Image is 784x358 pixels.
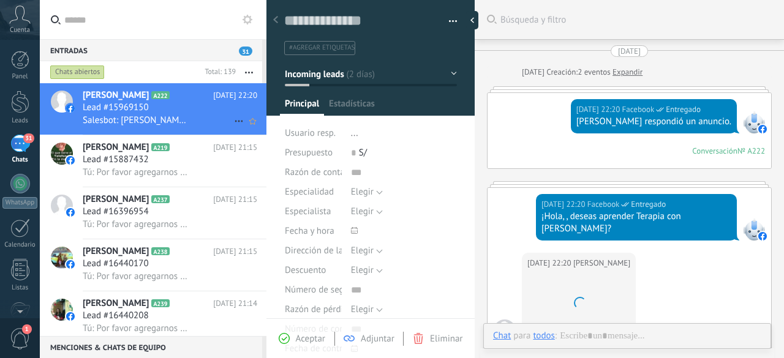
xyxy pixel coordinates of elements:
span: [PERSON_NAME] [83,297,149,310]
span: Tú: Por favor agregarnos al whatsapp [PHONE_NUMBER] para darle una promocion de estudios [83,166,190,178]
span: Facebook [743,111,765,133]
span: A238 [151,247,169,255]
span: Fecha y hora [285,226,334,236]
div: [DATE] 22:20 [541,198,587,211]
div: [DATE] 22:20 [576,103,622,116]
span: Aceptar [296,333,325,345]
a: avataricon[PERSON_NAME]A219[DATE] 21:15Lead #15887432Tú: Por favor agregarnos al whatsapp [PHONE_... [40,135,266,187]
span: Entregado [631,198,666,211]
span: A239 [151,299,169,307]
span: Descuento [285,266,326,275]
a: avataricon[PERSON_NAME]A239[DATE] 21:14Lead #16440208Tú: Por favor agregarnos al whatsapp [PHONE_... [40,291,266,343]
div: Leads [2,117,38,125]
div: Presupuesto [285,143,342,163]
div: Panel [2,73,38,81]
span: Elegir [351,245,374,256]
span: 31 [23,133,34,143]
span: Lead #16440208 [83,310,149,322]
div: Usuario resp. [285,124,342,143]
span: S/ [359,147,367,158]
div: Número de seguro [285,280,342,300]
span: ... [351,127,358,139]
span: Cuenta [10,26,30,34]
span: A222 [151,91,169,99]
img: facebook-sm.svg [758,125,767,133]
button: Elegir [351,202,383,222]
div: Razón de contacto [285,163,342,182]
a: avataricon[PERSON_NAME]A237[DATE] 21:15Lead #16396954Tú: Por favor agregarnos al whatsapp [PHONE_... [40,187,266,239]
span: A219 [151,143,169,151]
span: 31 [239,47,252,56]
img: icon [66,156,75,165]
span: Adjuntar [361,333,394,345]
span: [PERSON_NAME] [83,89,149,102]
span: Razón de pérdida [285,305,353,314]
span: [PERSON_NAME] [83,193,149,206]
img: icon [66,104,75,113]
img: icon [66,260,75,269]
span: Usuario resp. [285,127,336,139]
span: Facebook [743,218,765,241]
div: ¡Hola, , deseas aprender Terapia con [PERSON_NAME]? [541,211,731,235]
span: Lead #16440170 [83,258,149,270]
a: Expandir [612,66,643,78]
span: Número de seguro [285,285,357,294]
span: Enrique Sosa Fernández [494,319,516,341]
div: Conversación [692,146,737,156]
span: Lead #15887432 [83,154,149,166]
img: facebook-sm.svg [758,232,767,241]
div: Ocultar [466,11,478,29]
div: Chats abiertos [50,65,105,80]
span: [DATE] 22:20 [213,89,257,102]
span: Tú: Por favor agregarnos al whatsapp [PHONE_NUMBER] para darle una promocion de estudios [83,270,190,282]
span: Elegir [351,264,374,276]
span: Razón de contacto [285,168,357,177]
div: Listas [2,284,38,292]
div: Entradas [40,39,262,61]
div: [PERSON_NAME] respondió un anuncio. [576,116,731,128]
span: A237 [151,195,169,203]
span: [PERSON_NAME] [83,141,149,154]
div: Especialidad [285,182,342,202]
span: 1 [22,324,32,334]
div: [DATE] [618,45,641,57]
span: [DATE] 21:15 [213,193,257,206]
span: Especialidad [285,187,334,196]
span: [DATE] 21:15 [213,141,257,154]
span: #agregar etiquetas [289,43,355,52]
button: Elegir [351,300,383,319]
button: Elegir [351,241,383,261]
div: Creación: [522,66,643,78]
div: Total: 139 [200,66,236,78]
span: Elegir [351,304,374,315]
span: Especialista [285,207,331,216]
a: avataricon[PERSON_NAME]A238[DATE] 21:15Lead #16440170Tú: Por favor agregarnos al whatsapp [PHONE_... [40,239,266,291]
span: Tú: Por favor agregarnos al whatsapp [PHONE_NUMBER] para darle una promocion de estudios [83,323,190,334]
span: Estadísticas [329,98,375,116]
span: Salesbot: [PERSON_NAME], ¿quieres recibir novedades y promociones de la Escuela Cetim? Déjanos tu... [83,114,190,126]
span: Lead #15969150 [83,102,149,114]
img: icon [66,312,75,321]
a: avataricon[PERSON_NAME]A222[DATE] 22:20Lead #15969150Salesbot: [PERSON_NAME], ¿quieres recibir no... [40,83,266,135]
span: Búsqueda y filtro [500,14,772,26]
span: : [555,330,557,342]
div: Especialista [285,202,342,222]
div: [DATE] 22:20 [527,257,573,269]
span: Tú: Por favor agregarnos al whatsapp [PHONE_NUMBER] para darle una promocion de estudios [83,218,190,230]
div: Menciones & Chats de equipo [40,336,262,358]
div: Dirección de la clínica [285,241,342,261]
span: Enrique Sosa Fernández [573,257,630,269]
span: 2 eventos [578,66,610,78]
span: Entregado [666,103,701,116]
span: [DATE] 21:15 [213,245,257,258]
span: Principal [285,98,319,116]
div: Descuento [285,261,342,280]
span: [PERSON_NAME] [83,245,149,258]
div: Fecha y hora [285,222,342,241]
span: Facebook [622,103,655,116]
div: Razón de pérdida [285,300,342,319]
div: Calendario [2,241,38,249]
span: Lead #16396954 [83,206,149,218]
div: № A222 [737,146,765,156]
span: Elegir [351,186,374,198]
